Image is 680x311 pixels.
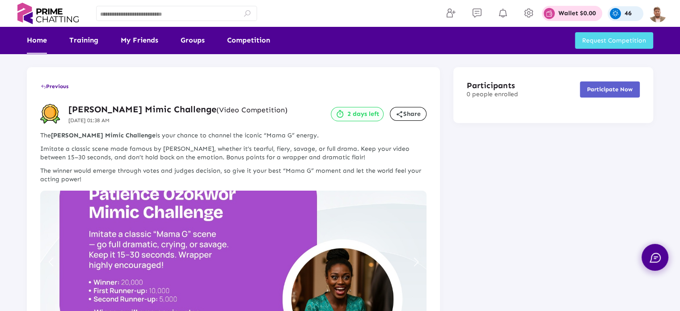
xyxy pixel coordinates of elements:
h3: [PERSON_NAME] Mimic Challenge [68,103,287,115]
p: 46 [625,10,632,17]
small: (Video Competition) [216,106,287,114]
span: Participate Now [587,86,633,93]
p: [DATE] 01:38 AM [68,116,287,124]
img: logo [13,3,83,24]
button: Previous [40,78,69,94]
p: Imitate a classic scene made famous by [PERSON_NAME], whether it’s tearful, fiery, savage, or ful... [40,145,427,162]
img: img [649,4,667,22]
span: 2 days left [347,111,379,118]
p: The winner would emerge through votes and judges decision, so give it your best “Mama G” moment a... [40,166,427,184]
p: 0 people enrolled [467,91,518,98]
p: Wallet $0.00 [558,10,596,17]
a: Groups [181,27,205,54]
span: Request Competition [582,37,646,44]
div: Previous slide [45,252,57,272]
p: The is your chance to channel the iconic “Mama G” energy. [40,131,427,140]
button: Share [390,107,427,121]
img: chat.svg [650,253,661,263]
mat-icon: share [396,111,403,118]
img: timer.svg [335,110,344,119]
button: Request Competition [575,32,653,49]
img: competition-badge.svg [40,104,60,124]
span: Share [396,110,421,118]
div: Next slide [410,252,422,272]
h3: Participants [467,81,518,91]
a: Home [27,27,47,54]
a: My Friends [121,27,158,54]
a: Training [69,27,98,54]
a: Competition [227,27,270,54]
span: Previous [41,83,68,89]
button: Participate Now [580,81,640,98]
strong: [PERSON_NAME] Mimic Challenge [51,132,156,139]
